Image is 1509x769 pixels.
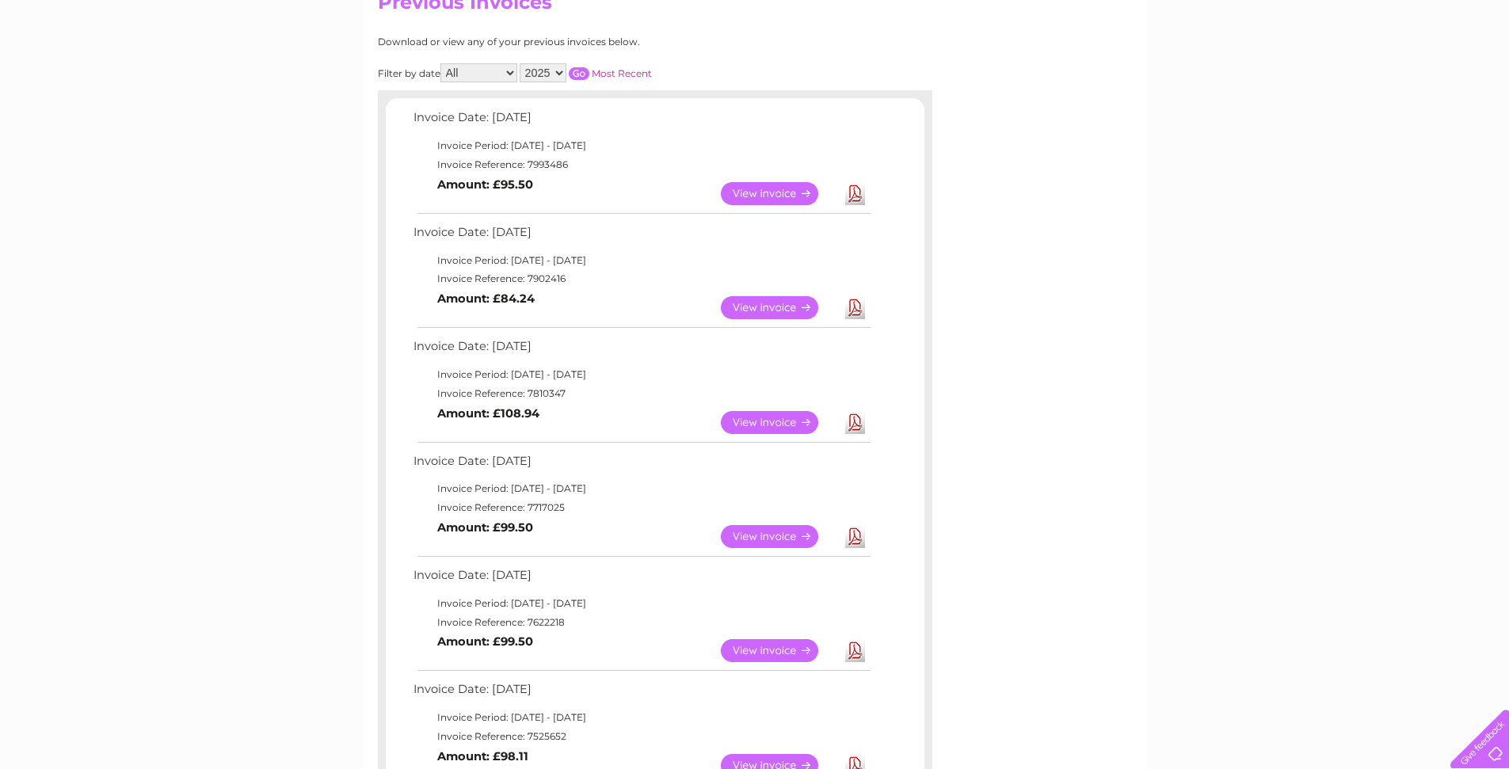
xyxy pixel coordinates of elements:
a: Water [1230,67,1260,79]
a: View [721,182,837,205]
a: Most Recent [592,67,652,79]
td: Invoice Reference: 7525652 [410,727,873,746]
td: Invoice Reference: 7622218 [410,613,873,632]
td: Invoice Date: [DATE] [410,336,873,365]
a: Download [845,182,865,205]
b: Amount: £99.50 [437,520,533,535]
td: Invoice Period: [DATE] - [DATE] [410,594,873,613]
td: Invoice Period: [DATE] - [DATE] [410,365,873,384]
td: Invoice Period: [DATE] - [DATE] [410,708,873,727]
a: Energy [1270,67,1305,79]
td: Invoice Period: [DATE] - [DATE] [410,479,873,498]
b: Amount: £99.50 [437,634,533,649]
div: Clear Business is a trading name of Verastar Limited (registered in [GEOGRAPHIC_DATA] No. 3667643... [381,9,1130,77]
a: Download [845,296,865,319]
td: Invoice Date: [DATE] [410,451,873,480]
td: Invoice Period: [DATE] - [DATE] [410,136,873,155]
a: View [721,296,837,319]
td: Invoice Reference: 7717025 [410,498,873,517]
td: Invoice Period: [DATE] - [DATE] [410,251,873,270]
img: logo.png [53,41,134,89]
b: Amount: £95.50 [437,177,533,192]
td: Invoice Reference: 7993486 [410,155,873,174]
div: Download or view any of your previous invoices below. [378,36,794,48]
b: Amount: £98.11 [437,749,528,763]
div: Filter by date [378,63,794,82]
a: View [721,525,837,548]
b: Amount: £108.94 [437,406,539,421]
a: Blog [1371,67,1394,79]
a: Download [845,411,865,434]
td: Invoice Reference: 7810347 [410,384,873,403]
a: View [721,411,837,434]
a: Contact [1404,67,1442,79]
a: Download [845,639,865,662]
td: Invoice Date: [DATE] [410,565,873,594]
a: Download [845,525,865,548]
td: Invoice Date: [DATE] [410,222,873,251]
a: 0333 014 3131 [1210,8,1320,28]
td: Invoice Date: [DATE] [410,107,873,136]
a: View [721,639,837,662]
td: Invoice Date: [DATE] [410,679,873,708]
a: Telecoms [1314,67,1362,79]
td: Invoice Reference: 7902416 [410,269,873,288]
b: Amount: £84.24 [437,291,535,306]
a: Log out [1457,67,1494,79]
